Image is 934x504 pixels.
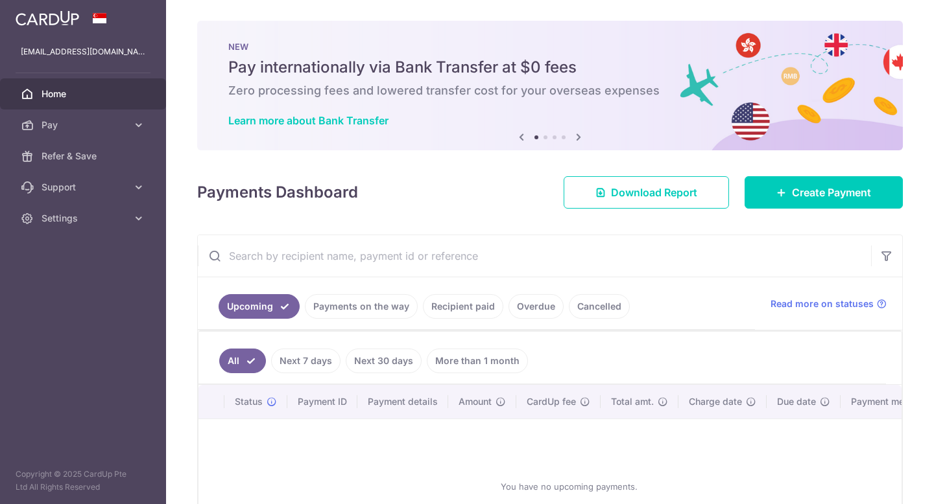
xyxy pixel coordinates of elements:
a: All [219,349,266,373]
th: Payment details [357,385,448,418]
a: Cancelled [569,294,630,319]
span: Pay [42,119,127,132]
p: [EMAIL_ADDRESS][DOMAIN_NAME] [21,45,145,58]
span: CardUp fee [527,395,576,408]
span: Download Report [611,185,697,200]
span: Home [42,87,127,100]
a: Payments on the way [305,294,418,319]
span: Total amt. [611,395,654,408]
span: Refer & Save [42,150,127,163]
span: Create Payment [792,185,871,200]
img: CardUp [16,10,79,26]
a: Download Report [564,176,729,209]
span: Read more on statuses [771,297,874,310]
a: Next 7 days [271,349,341,373]
a: Overdue [509,294,564,319]
a: Learn more about Bank Transfer [228,114,389,127]
img: Bank transfer banner [197,21,903,150]
a: Create Payment [745,176,903,209]
a: Read more on statuses [771,297,887,310]
span: Settings [42,212,127,225]
h6: Zero processing fees and lowered transfer cost for your overseas expenses [228,83,872,98]
span: Due date [777,395,816,408]
span: Support [42,181,127,194]
h4: Payments Dashboard [197,181,358,204]
a: More than 1 month [427,349,528,373]
th: Payment ID [287,385,357,418]
span: Status [235,395,263,408]
a: Upcoming [219,294,300,319]
a: Next 30 days [346,349,422,373]
a: Recipient paid [423,294,503,319]
p: NEW [228,41,872,52]
input: Search by recipient name, payment id or reference [198,235,871,277]
h5: Pay internationally via Bank Transfer at $0 fees [228,57,872,78]
span: Amount [459,395,492,408]
span: Charge date [689,395,742,408]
